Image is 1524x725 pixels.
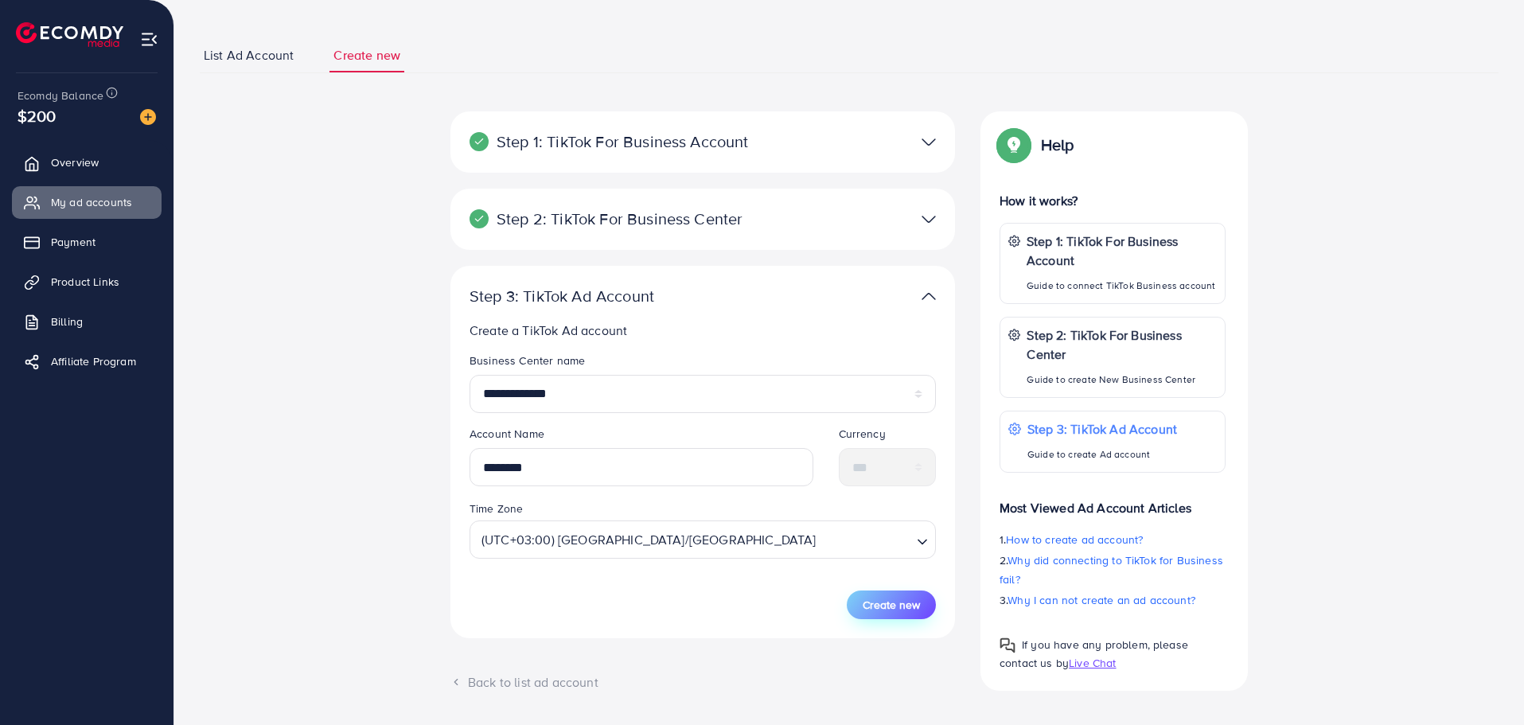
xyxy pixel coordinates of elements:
div: Search for option [470,520,936,559]
a: My ad accounts [12,186,162,218]
span: How to create ad account? [1006,532,1143,548]
p: Step 2: TikTok For Business Center [1027,325,1217,364]
button: Create new [847,591,936,619]
img: image [140,109,156,125]
img: TikTok partner [922,285,936,308]
img: logo [16,22,123,47]
span: Product Links [51,274,119,290]
img: TikTok partner [922,131,936,154]
img: Popup guide [1000,131,1028,159]
p: Step 3: TikTok Ad Account [1027,419,1177,439]
p: Create a TikTok Ad account [470,321,942,340]
span: Why did connecting to TikTok for Business fail? [1000,552,1223,587]
iframe: Chat [1456,653,1512,713]
span: Create new [863,597,920,613]
span: Live Chat [1069,655,1116,671]
span: (UTC+03:00) [GEOGRAPHIC_DATA]/[GEOGRAPHIC_DATA] [478,525,820,554]
span: If you have any problem, please contact us by [1000,637,1188,671]
span: Ecomdy Balance [18,88,103,103]
p: 1. [1000,530,1226,549]
a: Overview [12,146,162,178]
span: Affiliate Program [51,353,136,369]
p: Help [1041,135,1074,154]
span: Create new [333,46,400,64]
a: Payment [12,226,162,258]
p: 2. [1000,551,1226,589]
legend: Account Name [470,426,813,448]
img: TikTok partner [922,208,936,231]
span: Overview [51,154,99,170]
p: Guide to connect TikTok Business account [1027,276,1217,295]
p: Step 1: TikTok For Business Account [470,132,772,151]
span: Why I can not create an ad account? [1008,592,1195,608]
input: Search for option [821,524,910,554]
a: Product Links [12,266,162,298]
p: Guide to create New Business Center [1027,370,1217,389]
a: Billing [12,306,162,337]
p: Step 2: TikTok For Business Center [470,209,772,228]
p: How it works? [1000,191,1226,210]
div: Back to list ad account [450,673,955,692]
span: Billing [51,314,83,329]
a: Affiliate Program [12,345,162,377]
span: $200 [18,104,57,127]
span: List Ad Account [204,46,294,64]
img: Popup guide [1000,637,1015,653]
img: menu [140,30,158,49]
p: Most Viewed Ad Account Articles [1000,485,1226,517]
span: My ad accounts [51,194,132,210]
span: Payment [51,234,95,250]
p: 3. [1000,591,1226,610]
p: Step 3: TikTok Ad Account [470,286,772,306]
p: Guide to create Ad account [1027,445,1177,464]
p: Step 1: TikTok For Business Account [1027,232,1217,270]
label: Time Zone [470,501,523,516]
legend: Currency [839,426,937,448]
legend: Business Center name [470,353,936,375]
